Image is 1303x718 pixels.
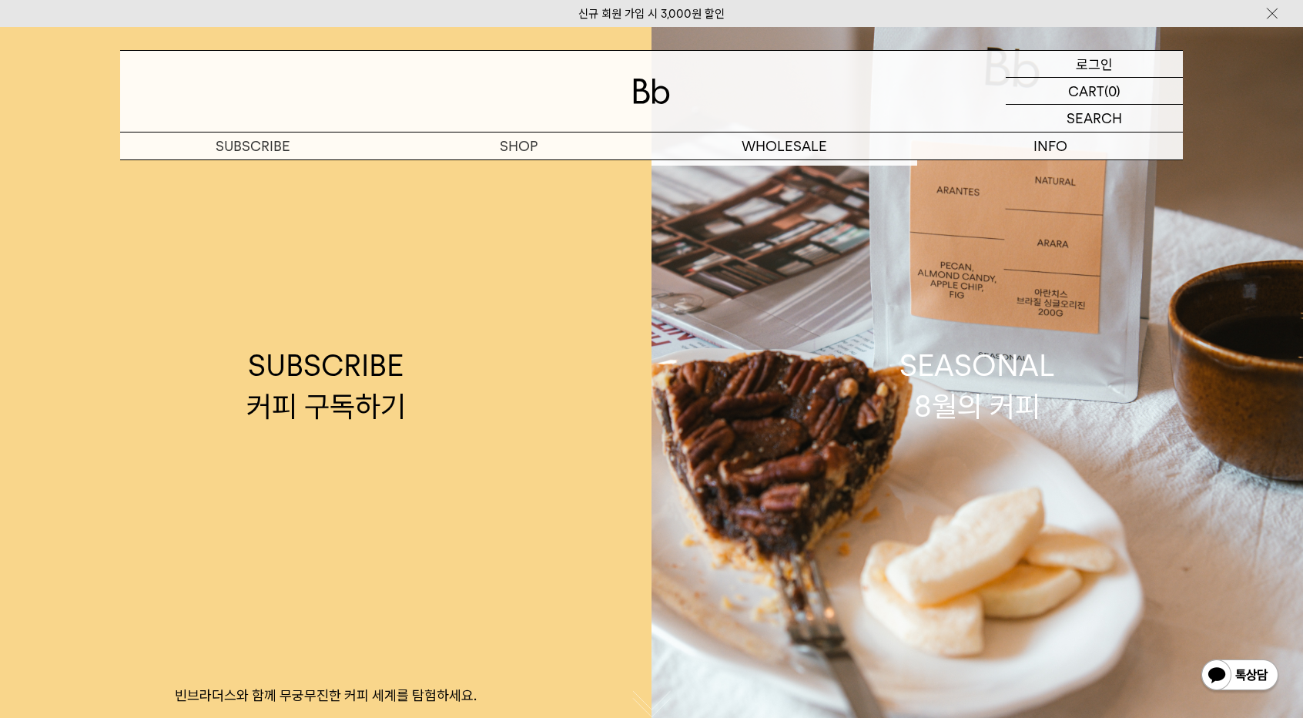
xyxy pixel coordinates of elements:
[246,345,406,427] div: SUBSCRIBE 커피 구독하기
[1006,51,1183,78] a: 로그인
[1068,78,1104,104] p: CART
[899,345,1055,427] div: SEASONAL 8월의 커피
[651,133,917,159] p: WHOLESALE
[578,7,725,21] a: 신규 회원 가입 시 3,000원 할인
[1076,51,1113,77] p: 로그인
[633,79,670,104] img: 로고
[1006,78,1183,105] a: CART (0)
[1104,78,1120,104] p: (0)
[1067,105,1122,132] p: SEARCH
[1200,658,1280,695] img: 카카오톡 채널 1:1 채팅 버튼
[917,133,1183,159] p: INFO
[651,160,917,186] a: 도매 서비스
[386,133,651,159] a: SHOP
[120,133,386,159] a: SUBSCRIBE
